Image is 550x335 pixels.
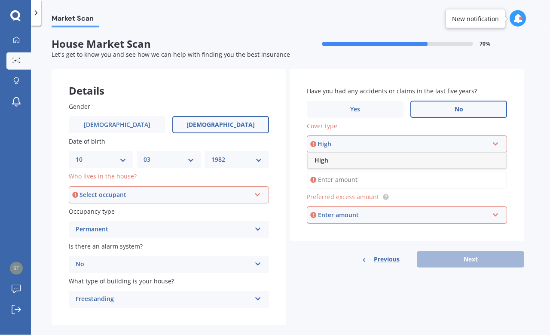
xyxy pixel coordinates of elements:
[307,171,507,189] input: Enter amount
[307,157,382,165] span: Preferred insured amount
[307,87,477,95] span: Have you had any accidents or claims in the last five years?
[52,69,286,95] div: Details
[186,121,255,129] span: [DEMOGRAPHIC_DATA]
[76,259,251,270] div: No
[318,210,489,220] div: Enter amount
[10,262,23,275] img: 277ae345108fb68ec3bd1e82a6494287
[455,106,463,113] span: No
[69,207,115,215] span: Occupancy type
[315,156,328,164] span: High
[76,224,251,235] div: Permanent
[84,121,150,129] span: [DEMOGRAPHIC_DATA]
[69,172,137,181] span: Who lives in the house?
[69,277,174,285] span: What type of building is your house?
[52,14,99,26] span: Market Scan
[52,38,288,50] span: House Market Scan
[307,122,337,130] span: Cover type
[452,15,499,23] div: New notification
[69,102,90,111] span: Gender
[350,106,360,113] span: Yes
[318,139,489,149] div: High
[79,190,251,200] div: Select occupant
[69,242,143,250] span: Is there an alarm system?
[374,253,400,266] span: Previous
[307,193,379,201] span: Preferred excess amount
[69,137,105,145] span: Date of birth
[52,50,290,58] span: Let's get to know you and see how we can help with finding you the best insurance
[480,41,490,47] span: 70 %
[76,294,251,304] div: Freestanding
